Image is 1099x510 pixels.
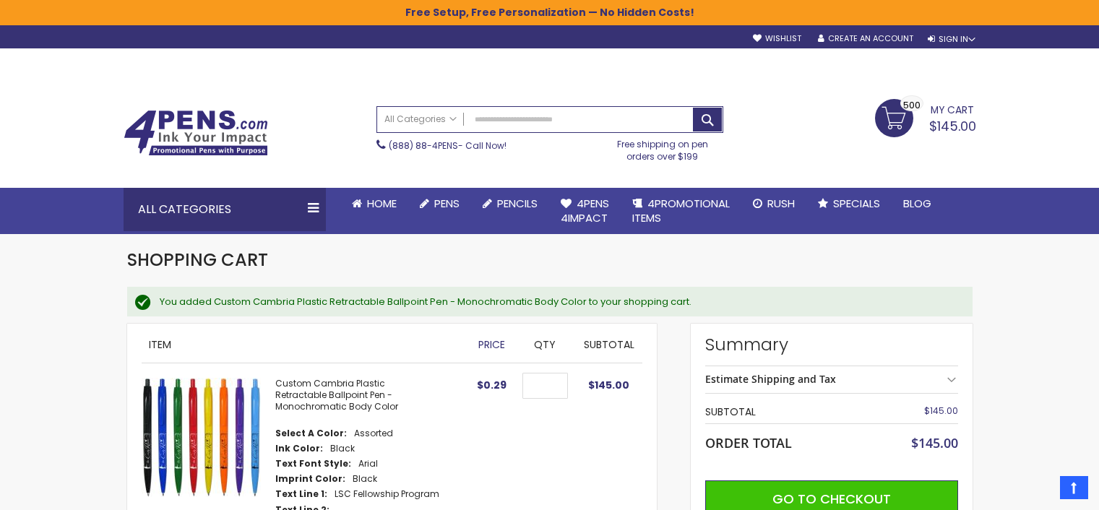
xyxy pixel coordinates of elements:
a: Pens [408,188,471,220]
span: 500 [903,98,921,112]
a: 4PROMOTIONALITEMS [621,188,741,235]
span: 4Pens 4impact [561,196,609,225]
dt: Ink Color [275,443,323,454]
img: 4Pens Custom Pens and Promotional Products [124,110,268,156]
a: $145.00 500 [875,99,976,135]
span: $145.00 [924,405,958,417]
strong: Estimate Shipping and Tax [705,372,836,386]
div: Free shipping on pen orders over $199 [602,133,723,162]
span: Subtotal [584,337,634,352]
dd: Black [353,473,377,485]
iframe: Google Customer Reviews [980,471,1099,510]
a: 4Pens4impact [549,188,621,235]
span: $145.00 [911,434,958,451]
strong: Order Total [705,432,792,451]
span: $0.29 [477,378,507,392]
span: Qty [534,337,556,352]
span: All Categories [384,113,457,125]
a: Home [340,188,408,220]
dt: Select A Color [275,428,347,439]
dd: Assorted [354,428,393,439]
strong: Summary [705,333,958,356]
span: Price [478,337,505,352]
div: You added Custom Cambria Plastic Retractable Ballpoint Pen - Monochromatic Body Color to your sho... [160,295,958,308]
dd: LSC Fellowship Program [335,488,439,500]
dt: Imprint Color [275,473,345,485]
div: All Categories [124,188,326,231]
span: $145.00 [929,117,976,135]
span: Blog [903,196,931,211]
a: Specials [806,188,892,220]
th: Subtotal [705,401,874,423]
span: Go to Checkout [772,490,891,508]
a: Pencils [471,188,549,220]
a: All Categories [377,107,464,131]
span: Item [149,337,171,352]
a: Wishlist [753,33,801,44]
dd: Arial [358,458,378,470]
span: Pencils [497,196,538,211]
dt: Text Line 1 [275,488,327,500]
span: Shopping Cart [127,248,268,272]
dd: Black [330,443,355,454]
a: Blog [892,188,943,220]
span: Pens [434,196,460,211]
span: $145.00 [588,378,629,392]
span: Home [367,196,397,211]
a: (888) 88-4PENS [389,139,458,152]
a: Rush [741,188,806,220]
a: Custom Cambria Plastic Retractable Ballpoint Pen - Monochromatic Body Color [275,377,398,412]
span: 4PROMOTIONAL ITEMS [632,196,730,225]
img: Custom Cambria Plastic Retractable Ballpoint Pen - Monochromatic Body Color-Assorted [142,378,261,497]
span: Specials [833,196,880,211]
dt: Text Font Style [275,458,351,470]
span: Rush [767,196,795,211]
div: Sign In [928,34,975,45]
a: Create an Account [818,33,913,44]
span: - Call Now! [389,139,507,152]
